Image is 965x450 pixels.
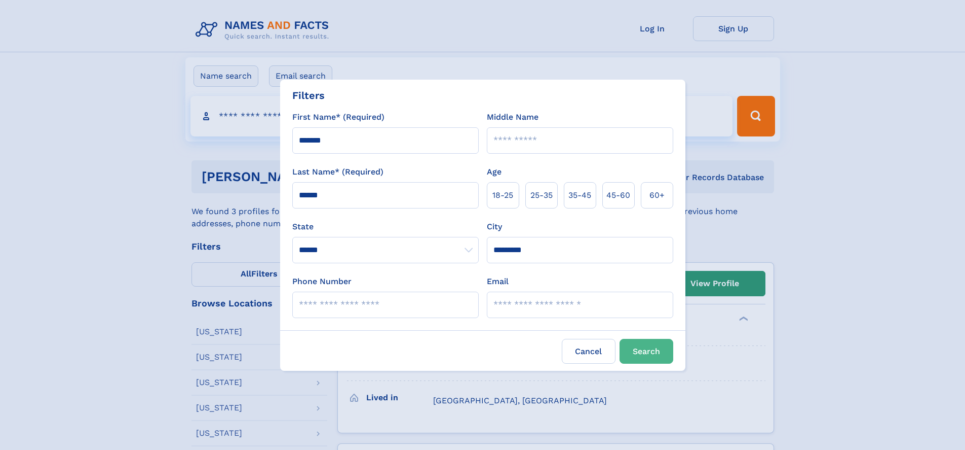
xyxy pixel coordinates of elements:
[492,189,513,201] span: 18‑25
[606,189,630,201] span: 45‑60
[292,221,479,233] label: State
[292,88,325,103] div: Filters
[292,166,383,178] label: Last Name* (Required)
[562,339,615,364] label: Cancel
[530,189,553,201] span: 25‑35
[487,111,538,123] label: Middle Name
[649,189,665,201] span: 60+
[292,111,384,123] label: First Name* (Required)
[292,275,352,288] label: Phone Number
[487,166,501,178] label: Age
[620,339,673,364] button: Search
[568,189,591,201] span: 35‑45
[487,221,502,233] label: City
[487,275,509,288] label: Email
